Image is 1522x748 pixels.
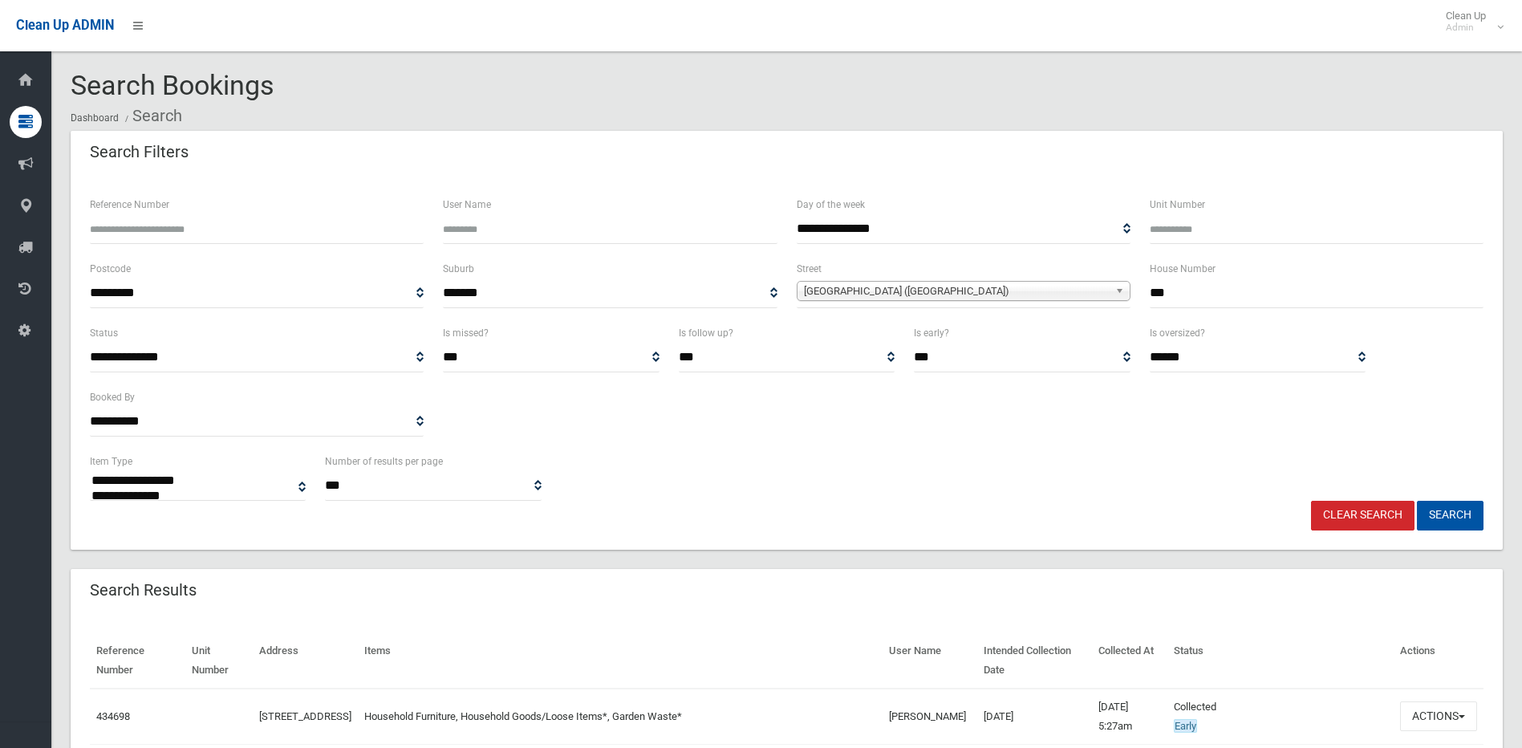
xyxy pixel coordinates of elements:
[90,196,169,213] label: Reference Number
[253,633,358,689] th: Address
[71,69,274,101] span: Search Bookings
[96,710,130,722] a: 434698
[90,633,185,689] th: Reference Number
[883,633,976,689] th: User Name
[90,260,131,278] label: Postcode
[185,633,254,689] th: Unit Number
[1394,633,1483,689] th: Actions
[71,575,216,606] header: Search Results
[1174,719,1197,733] span: Early
[90,453,132,470] label: Item Type
[325,453,443,470] label: Number of results per page
[977,689,1092,745] td: [DATE]
[358,633,883,689] th: Items
[977,633,1092,689] th: Intended Collection Date
[797,260,822,278] label: Street
[1400,701,1477,731] button: Actions
[121,101,182,131] li: Search
[1167,633,1394,689] th: Status
[1150,196,1205,213] label: Unit Number
[1438,10,1502,34] span: Clean Up
[90,388,135,406] label: Booked By
[679,324,733,342] label: Is follow up?
[443,324,489,342] label: Is missed?
[883,689,976,745] td: [PERSON_NAME]
[71,136,208,168] header: Search Filters
[358,689,883,745] td: Household Furniture, Household Goods/Loose Items*, Garden Waste*
[443,196,491,213] label: User Name
[71,112,119,124] a: Dashboard
[90,324,118,342] label: Status
[1167,689,1394,745] td: Collected
[797,196,865,213] label: Day of the week
[443,260,474,278] label: Suburb
[804,282,1109,301] span: [GEOGRAPHIC_DATA] ([GEOGRAPHIC_DATA])
[1092,689,1167,745] td: [DATE] 5:27am
[1417,501,1483,531] button: Search
[259,710,351,722] a: [STREET_ADDRESS]
[914,324,949,342] label: Is early?
[1311,501,1414,531] a: Clear Search
[1150,260,1216,278] label: House Number
[16,18,114,33] span: Clean Up ADMIN
[1446,22,1486,34] small: Admin
[1150,324,1205,342] label: Is oversized?
[1092,633,1167,689] th: Collected At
